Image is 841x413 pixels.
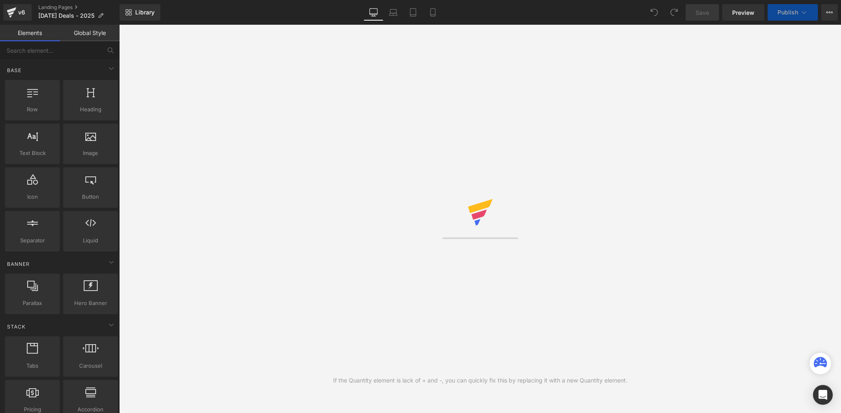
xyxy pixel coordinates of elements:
[66,236,115,245] span: Liquid
[364,4,383,21] a: Desktop
[722,4,764,21] a: Preview
[3,4,32,21] a: v6
[333,376,627,385] div: If the Quantity element is lack of + and -, you can quickly fix this by replacing it with a new Q...
[813,385,833,405] div: Open Intercom Messenger
[66,361,115,370] span: Carousel
[66,299,115,307] span: Hero Banner
[6,323,26,331] span: Stack
[7,192,57,201] span: Icon
[6,260,31,268] span: Banner
[821,4,838,21] button: More
[60,25,120,41] a: Global Style
[7,361,57,370] span: Tabs
[38,4,120,11] a: Landing Pages
[7,149,57,157] span: Text Block
[695,8,709,17] span: Save
[768,4,818,21] button: Publish
[403,4,423,21] a: Tablet
[666,4,682,21] button: Redo
[16,7,27,18] div: v6
[7,236,57,245] span: Separator
[135,9,155,16] span: Library
[66,105,115,114] span: Heading
[66,192,115,201] span: Button
[778,9,798,16] span: Publish
[38,12,94,19] span: [DATE] Deals - 2025
[7,299,57,307] span: Parallax
[646,4,662,21] button: Undo
[6,66,22,74] span: Base
[7,105,57,114] span: Row
[120,4,160,21] a: New Library
[383,4,403,21] a: Laptop
[732,8,754,17] span: Preview
[423,4,443,21] a: Mobile
[66,149,115,157] span: Image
